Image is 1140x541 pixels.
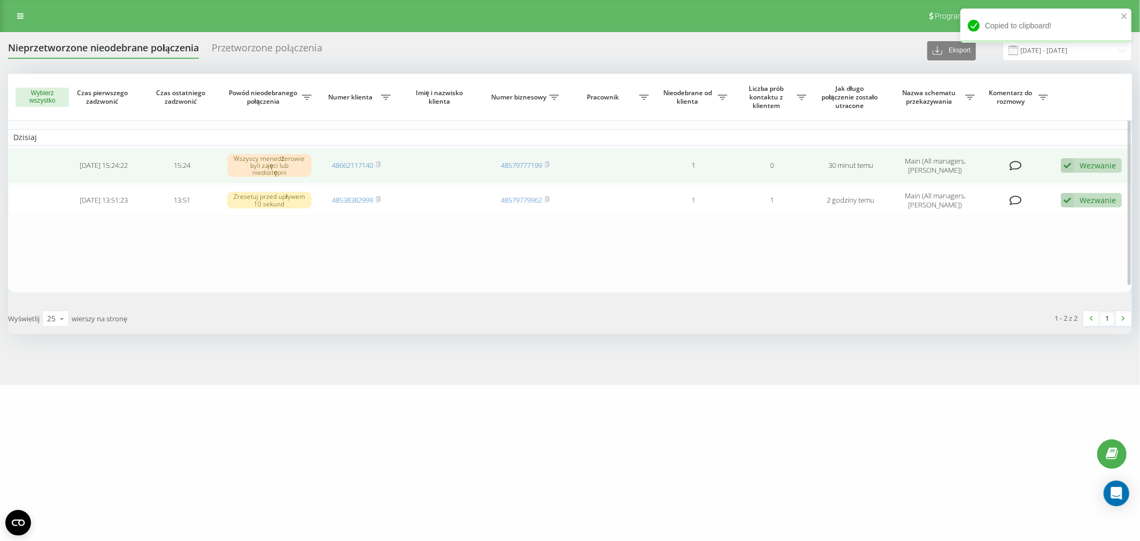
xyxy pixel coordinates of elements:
[733,186,811,215] td: 1
[152,89,213,105] span: Czas ostatniego zadzwonić
[143,186,221,215] td: 13:51
[654,186,733,215] td: 1
[73,89,134,105] span: Czas pierwszego zadzwonić
[570,93,639,102] span: Pracownik
[501,195,542,205] a: 48579779962
[986,89,1038,105] span: Komentarz do rozmowy
[332,160,373,170] a: 48662117140
[47,313,56,324] div: 25
[1121,12,1128,22] button: close
[935,12,991,20] span: Program poleceń
[654,148,733,183] td: 1
[143,148,221,183] td: 15:24
[8,314,40,323] span: Wyświetlij
[927,41,976,60] button: Eksport
[64,148,143,183] td: [DATE] 15:24:22
[15,88,69,107] button: Wybierz wszystko
[501,160,542,170] a: 48579777199
[1080,195,1116,205] div: Wezwanie
[8,42,199,59] div: Nieprzetworzone nieodebrane połączenia
[1080,160,1116,171] div: Wezwanie
[5,510,31,536] button: Open CMP widget
[212,42,322,59] div: Przetworzone połączenia
[890,148,980,183] td: Main (All managers, [PERSON_NAME])
[64,186,143,215] td: [DATE] 13:51:23
[491,93,549,102] span: Numer biznesowy
[8,129,1132,145] td: Dzisiaj
[896,89,965,105] span: Nazwa schematu przekazywania
[332,195,373,205] a: 48538382999
[890,186,980,215] td: Main (All managers, [PERSON_NAME])
[738,84,796,110] span: Liczba prób kontaktu z klientem
[1104,481,1129,506] div: Open Intercom Messenger
[820,84,881,110] span: Jak długo połączenie zostało utracone
[812,148,890,183] td: 30 minut temu
[227,192,312,208] div: Zresetuj przed upływem 10 sekund
[660,89,718,105] span: Nieodebrane od klienta
[1099,311,1115,326] a: 1
[227,154,312,177] div: Wszyscy menedżerowie byli zajęci lub niedostępni
[322,93,381,102] span: Numer klienta
[227,89,303,105] span: Powód nieodebranego połączenia
[405,89,476,105] span: Imię i nazwisko klienta
[960,9,1131,43] div: Copied to clipboard!
[1055,313,1078,323] div: 1 - 2 z 2
[733,148,811,183] td: 0
[72,314,127,323] span: wierszy na stronę
[812,186,890,215] td: 2 godziny temu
